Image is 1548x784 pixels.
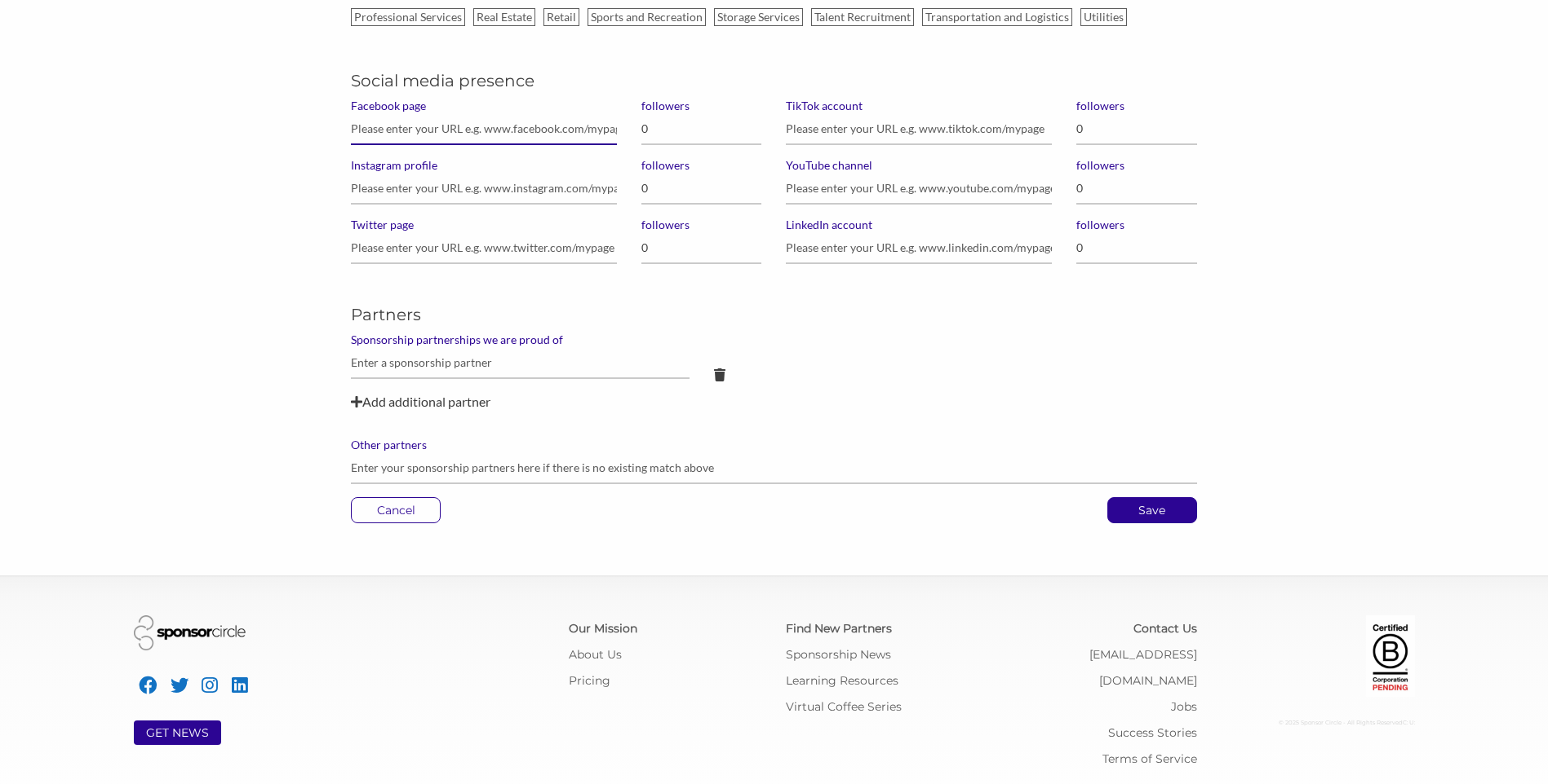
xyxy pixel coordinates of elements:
p: Save [1108,498,1196,522]
a: Virtual Coffee Series [786,699,902,714]
label: Retail [543,8,579,26]
label: followers [641,99,762,113]
input: Please enter your URL e.g. www.twitter.com/mypage [351,232,617,264]
a: Learning Resources [786,673,898,688]
label: Transportation and Logistics [922,8,1072,26]
label: followers [641,218,762,232]
a: About Us [569,647,622,662]
a: [EMAIL_ADDRESS][DOMAIN_NAME] [1089,647,1197,688]
input: Enter your sponsorship partners here if there is no existing match above [351,452,1197,484]
img: Sponsor Circle Logo [134,615,246,650]
label: LinkedIn account [786,218,1052,232]
label: Facebook page [351,99,617,113]
a: Find New Partners [786,621,892,636]
label: Storage Services [714,8,803,26]
label: followers [1076,158,1197,173]
a: Cancel [351,497,441,523]
label: Instagram profile [351,158,617,173]
div: © 2025 Sponsor Circle - All Rights Reserved [1222,710,1415,736]
label: Utilities [1080,8,1127,26]
label: Sponsorship partnerships we are proud of [351,333,1197,347]
input: Please enter your URL e.g. www.tiktok.com/mypage [786,113,1052,145]
label: Talent Recruitment [811,8,914,26]
a: Our Mission [569,621,637,636]
a: Terms of Service [1102,751,1197,766]
div: Add additional partner [351,392,1197,412]
label: TikTok account [786,99,1052,113]
a: Sponsorship News [786,647,891,662]
a: Contact Us [1133,621,1197,636]
label: followers [641,158,762,173]
input: Enter a sponsorship partner [351,347,689,379]
a: Pricing [569,673,610,688]
a: Success Stories [1108,725,1197,740]
h5: Partners [351,303,1197,326]
label: Professional Services [351,8,465,26]
a: GET NEWS [146,725,209,740]
input: Please enter your URL e.g. www.linkedin.com/mypage [786,232,1052,264]
span: C: U: [1403,719,1415,726]
label: Other partners [351,438,1197,452]
input: Please enter your URL e.g. www.youtube.com/mypage [786,173,1052,205]
label: Twitter page [351,218,617,232]
label: followers [1076,218,1197,232]
input: Please enter your URL e.g. www.facebook.com/mypage [351,113,617,145]
button: Save [1107,497,1197,523]
a: Jobs [1171,699,1197,714]
label: Sports and Recreation [588,8,706,26]
input: Please enter your URL e.g. www.instagram.com/mypage [351,173,617,205]
label: followers [1076,99,1197,113]
label: YouTube channel [786,158,1052,173]
p: Cancel [352,498,440,522]
img: Certified Corporation Pending Logo [1366,615,1415,697]
h5: Social media presence [351,69,1197,92]
label: Real Estate [473,8,535,26]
